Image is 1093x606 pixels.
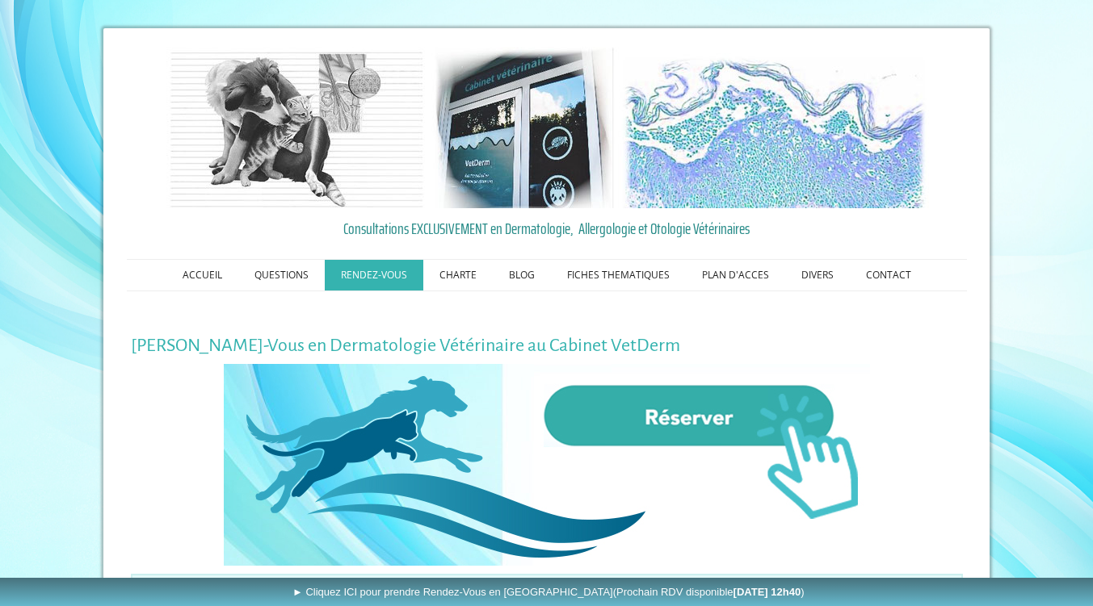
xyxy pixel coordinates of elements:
[785,260,850,290] a: DIVERS
[686,260,785,290] a: PLAN D'ACCES
[493,260,551,290] a: BLOG
[613,586,805,598] span: (Prochain RDV disponible )
[850,260,927,290] a: CONTACT
[551,260,686,290] a: FICHES THEMATIQUES
[423,260,493,290] a: CHARTE
[292,586,805,598] span: ► Cliquez ICI pour prendre Rendez-Vous en [GEOGRAPHIC_DATA]
[325,260,423,290] a: RENDEZ-VOUS
[734,586,801,598] b: [DATE] 12h40
[166,260,238,290] a: ACCUEIL
[131,216,963,240] a: Consultations EXCLUSIVEMENT en Dermatologie, Allergologie et Otologie Vétérinaires
[224,364,870,566] img: Rendez-Vous en Ligne au Cabinet VetDerm
[238,260,325,290] a: QUESTIONS
[131,336,963,356] h1: [PERSON_NAME]-Vous en Dermatologie Vétérinaire au Cabinet VetDerm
